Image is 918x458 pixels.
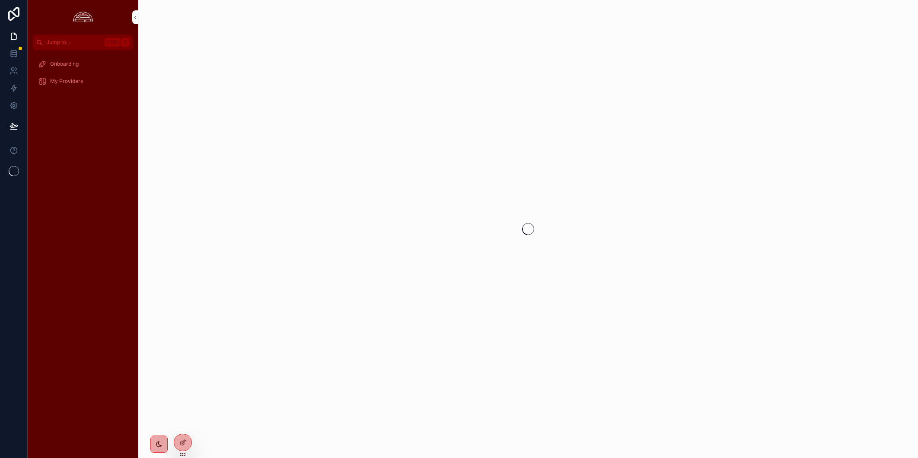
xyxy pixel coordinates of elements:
span: Jump to... [46,39,101,46]
button: Jump to...CtrlK [33,35,133,50]
span: Onboarding [50,60,79,67]
span: K [122,39,129,46]
img: App logo [70,10,96,24]
div: scrollable content [28,50,138,100]
a: Onboarding [33,56,133,72]
span: Ctrl [105,38,120,47]
span: My Providers [50,78,83,85]
a: My Providers [33,73,133,89]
